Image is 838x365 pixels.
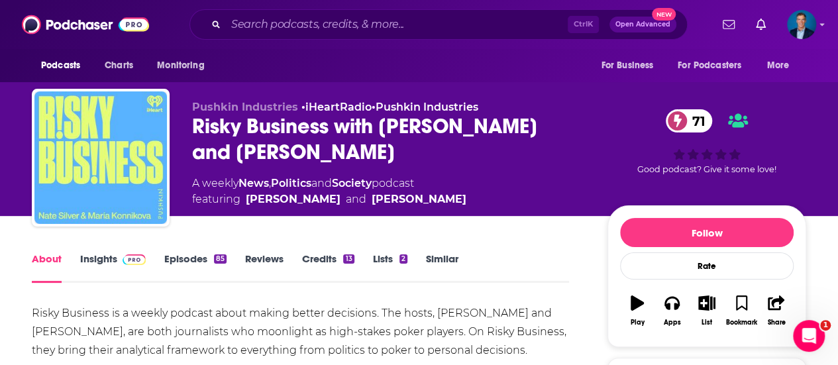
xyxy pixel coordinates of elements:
[376,101,478,113] a: Pushkin Industries
[793,320,825,352] iframe: Intercom live chat
[615,21,670,28] span: Open Advanced
[724,287,759,335] button: Bookmark
[246,191,340,207] a: Nate Silver
[620,287,655,335] button: Play
[620,252,794,280] div: Rate
[372,191,466,207] a: Maria Konnikova
[607,101,806,183] div: 71Good podcast? Give it some love!
[226,14,568,35] input: Search podcasts, credits, & more...
[301,101,372,113] span: •
[105,56,133,75] span: Charts
[192,191,466,207] span: featuring
[80,252,146,283] a: InsightsPodchaser Pro
[305,101,372,113] a: iHeartRadio
[690,287,724,335] button: List
[568,16,599,33] span: Ctrl K
[678,56,741,75] span: For Podcasters
[399,254,407,264] div: 2
[787,10,816,39] span: Logged in as marc16039
[717,13,740,36] a: Show notifications dropdown
[372,101,478,113] span: •
[664,319,681,327] div: Apps
[271,177,311,189] a: Politics
[592,53,670,78] button: open menu
[655,287,689,335] button: Apps
[245,252,284,283] a: Reviews
[302,252,354,283] a: Credits13
[759,287,794,335] button: Share
[32,252,62,283] a: About
[192,176,466,207] div: A weekly podcast
[214,254,227,264] div: 85
[96,53,141,78] a: Charts
[679,109,712,132] span: 71
[343,254,354,264] div: 13
[751,13,771,36] a: Show notifications dropdown
[631,319,645,327] div: Play
[311,177,332,189] span: and
[637,164,776,174] span: Good podcast? Give it some love!
[34,91,167,224] img: Risky Business with Nate Silver and Maria Konnikova
[620,218,794,247] button: Follow
[41,56,80,75] span: Podcasts
[32,53,97,78] button: open menu
[787,10,816,39] img: User Profile
[426,252,458,283] a: Similar
[238,177,269,189] a: News
[702,319,712,327] div: List
[189,9,688,40] div: Search podcasts, credits, & more...
[601,56,653,75] span: For Business
[758,53,806,78] button: open menu
[346,191,366,207] span: and
[666,109,712,132] a: 71
[609,17,676,32] button: Open AdvancedNew
[123,254,146,265] img: Podchaser Pro
[767,56,790,75] span: More
[22,12,149,37] img: Podchaser - Follow, Share and Rate Podcasts
[148,53,221,78] button: open menu
[669,53,760,78] button: open menu
[157,56,204,75] span: Monitoring
[332,177,372,189] a: Society
[820,320,831,331] span: 1
[373,252,407,283] a: Lists2
[192,101,298,113] span: Pushkin Industries
[767,319,785,327] div: Share
[269,177,271,189] span: ,
[726,319,757,327] div: Bookmark
[164,252,227,283] a: Episodes85
[787,10,816,39] button: Show profile menu
[652,8,676,21] span: New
